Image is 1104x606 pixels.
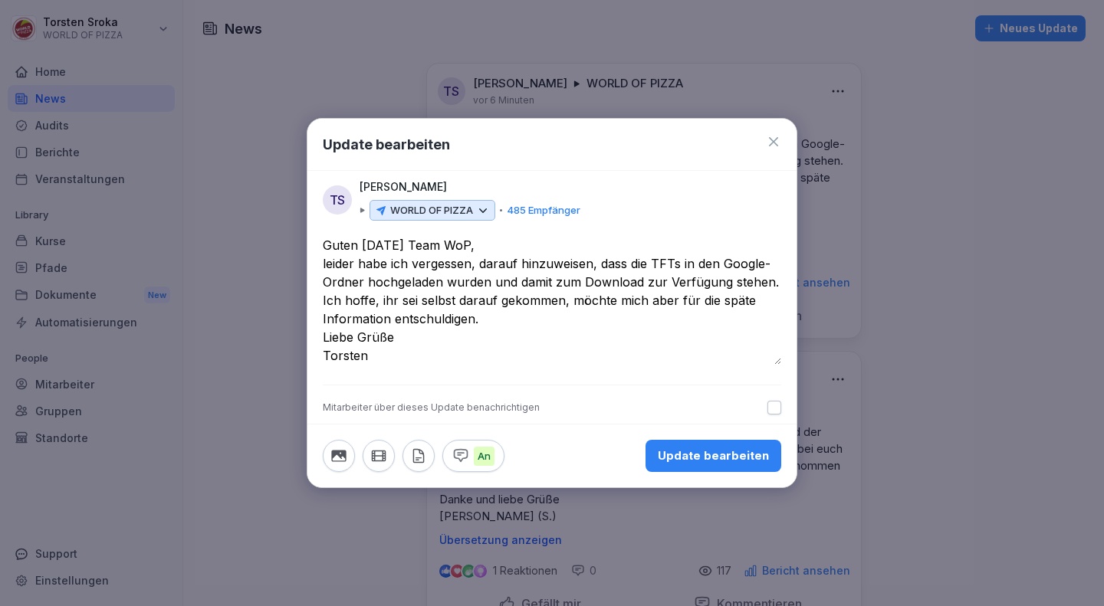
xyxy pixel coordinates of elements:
p: 485 Empfänger [507,203,580,218]
div: TS [323,185,352,215]
div: Mitarbeiter über dieses Update benachrichtigen [323,401,540,414]
p: WORLD OF PIZZA [390,203,473,218]
button: Update bearbeiten [646,440,781,472]
p: [PERSON_NAME] [360,179,447,195]
p: An [474,447,495,467]
button: An [442,440,504,472]
h1: Update bearbeiten [323,134,450,155]
div: Update bearbeiten [658,447,769,464]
